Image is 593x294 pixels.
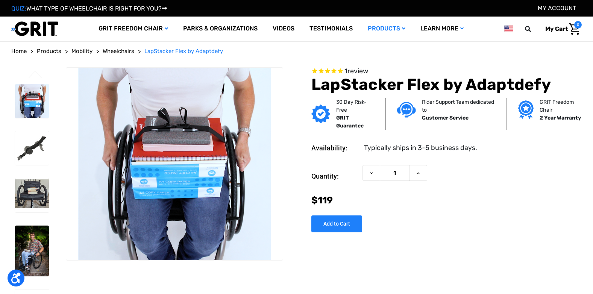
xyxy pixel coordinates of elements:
[422,98,495,114] p: Rider Support Team dedicated to
[528,21,540,37] input: Search
[11,5,167,12] a: QUIZ:WHAT TYPE OF WHEELCHAIR IS RIGHT FOR YOU?
[176,17,265,41] a: Parks & Organizations
[91,17,176,41] a: GRIT Freedom Chair
[311,195,333,206] span: $119
[422,115,469,121] strong: Customer Service
[413,17,471,41] a: Learn More
[15,178,49,212] img: LapStacker Flex by Adaptdefy
[311,67,582,76] span: Rated 5.0 out of 5 stars 1 reviews
[540,115,581,121] strong: 2 Year Warranty
[15,84,49,118] img: LapStacker Flex by Adaptdefy
[569,23,580,35] img: Cart
[302,17,360,41] a: Testimonials
[37,48,61,55] span: Products
[311,105,330,123] img: GRIT Guarantee
[27,71,43,80] button: Go to slide 5 of 5
[540,98,584,114] p: GRIT Freedom Chair
[71,48,93,55] span: Mobility
[397,102,416,117] img: Customer service
[11,47,27,56] a: Home
[311,215,362,232] input: Add to Cart
[11,21,58,36] img: GRIT All-Terrain Wheelchair and Mobility Equipment
[504,24,513,33] img: us.png
[336,115,364,129] strong: GRIT Guarantee
[360,17,413,41] a: Products
[103,48,134,55] span: Wheelchairs
[66,68,283,261] img: LapStacker Flex by Adaptdefy
[518,100,534,119] img: Grit freedom
[144,48,223,55] span: LapStacker Flex by Adaptdefy
[11,48,27,55] span: Home
[336,98,374,114] p: 30 Day Risk-Free
[540,21,582,37] a: Cart with 0 items
[538,5,576,12] a: Account
[11,5,26,12] span: QUIZ:
[311,143,359,153] dt: Availability:
[11,47,582,56] nav: Breadcrumb
[545,25,568,32] span: My Cart
[37,47,61,56] a: Products
[364,143,477,153] dd: Typically ships in 3-5 business days.
[144,47,223,56] a: LapStacker Flex by Adaptdefy
[15,131,49,165] img: LapStacker Flex by Adaptdefy
[311,165,359,188] label: Quantity:
[574,21,582,29] span: 0
[344,67,368,75] span: 1 reviews
[103,47,134,56] a: Wheelchairs
[265,17,302,41] a: Videos
[71,47,93,56] a: Mobility
[311,75,582,94] h1: LapStacker Flex by Adaptdefy
[347,67,368,75] span: review
[15,226,49,277] img: LapStacker Flex by Adaptdefy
